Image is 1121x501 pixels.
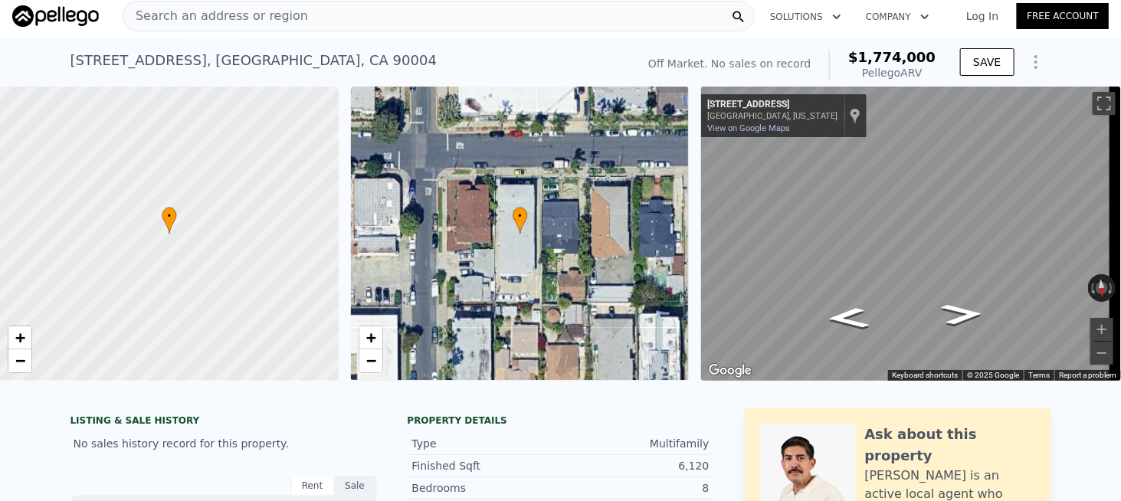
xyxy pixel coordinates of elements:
[1090,318,1113,341] button: Zoom in
[8,349,31,372] a: Zoom out
[365,351,375,370] span: −
[561,458,710,473] div: 6,120
[1108,274,1116,302] button: Rotate clockwise
[1028,371,1050,379] a: Terms (opens in new tab)
[1090,342,1113,365] button: Zoom out
[1088,274,1096,302] button: Rotate counterclockwise
[15,351,25,370] span: −
[892,370,958,381] button: Keyboard shortcuts
[809,303,887,334] path: Go East, Maplewood Ave
[848,49,936,65] span: $1,774,000
[705,361,756,381] a: Open this area in Google Maps (opens a new window)
[758,3,854,31] button: Solutions
[1017,3,1109,29] a: Free Account
[412,458,561,473] div: Finished Sqft
[8,326,31,349] a: Zoom in
[123,7,308,25] span: Search an address or region
[854,3,942,31] button: Company
[707,111,837,121] div: [GEOGRAPHIC_DATA], [US_STATE]
[1021,47,1051,77] button: Show Options
[359,349,382,372] a: Zoom out
[334,476,377,496] div: Sale
[412,436,561,451] div: Type
[707,123,790,133] a: View on Google Maps
[923,299,1001,330] path: Go West, Maplewood Ave
[960,48,1014,76] button: SAVE
[967,371,1019,379] span: © 2025 Google
[412,480,561,496] div: Bedrooms
[359,326,382,349] a: Zoom in
[513,209,528,223] span: •
[865,424,1036,467] div: Ask about this property
[701,87,1121,381] div: Map
[408,414,714,427] div: Property details
[365,328,375,347] span: +
[1093,92,1116,115] button: Toggle fullscreen view
[648,56,811,71] div: Off Market. No sales on record
[701,87,1121,381] div: Street View
[707,99,837,111] div: [STREET_ADDRESS]
[70,50,438,71] div: [STREET_ADDRESS] , [GEOGRAPHIC_DATA] , CA 90004
[1059,371,1116,379] a: Report a problem
[1095,273,1110,302] button: Reset the view
[12,5,99,27] img: Pellego
[705,361,756,381] img: Google
[850,107,860,124] a: Show location on map
[513,207,528,234] div: •
[948,8,1017,24] a: Log In
[162,207,177,234] div: •
[162,209,177,223] span: •
[70,430,377,457] div: No sales history record for this property.
[15,328,25,347] span: +
[561,480,710,496] div: 8
[561,436,710,451] div: Multifamily
[291,476,334,496] div: Rent
[848,65,936,80] div: Pellego ARV
[70,414,377,430] div: LISTING & SALE HISTORY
